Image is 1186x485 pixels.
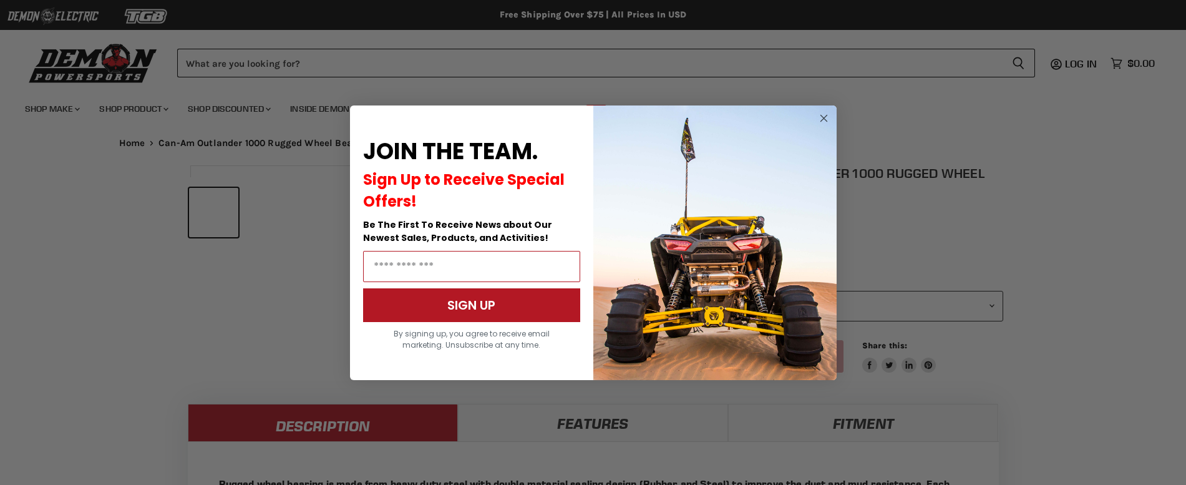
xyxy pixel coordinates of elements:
span: Sign Up to Receive Special Offers! [363,169,565,212]
span: JOIN THE TEAM. [363,135,538,167]
img: a9095488-b6e7-41ba-879d-588abfab540b.jpeg [593,105,837,380]
button: Close dialog [816,110,832,126]
button: SIGN UP [363,288,580,322]
input: Email Address [363,251,580,282]
span: Be The First To Receive News about Our Newest Sales, Products, and Activities! [363,218,552,244]
span: By signing up, you agree to receive email marketing. Unsubscribe at any time. [394,328,550,350]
